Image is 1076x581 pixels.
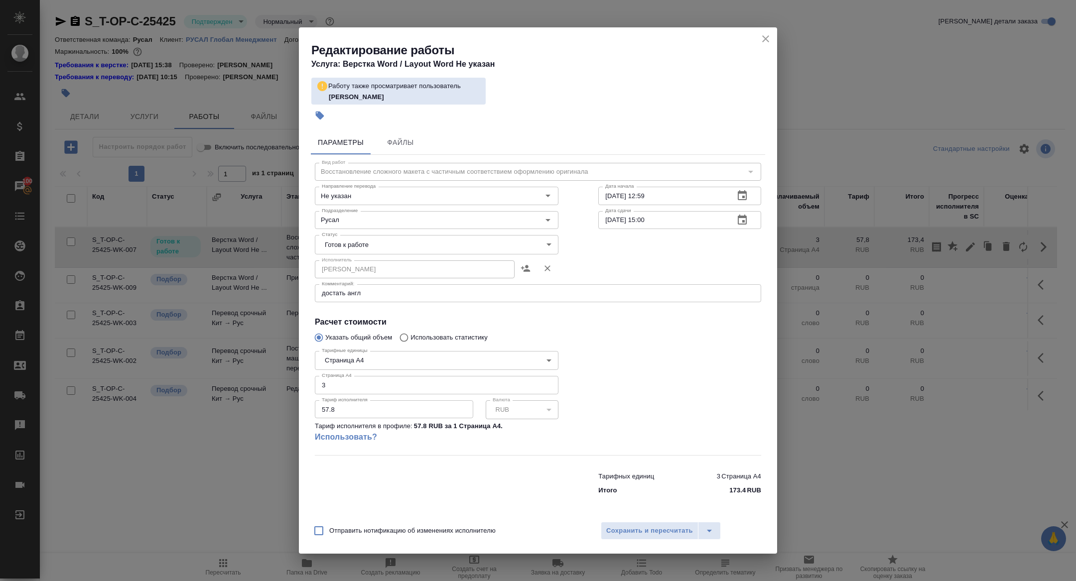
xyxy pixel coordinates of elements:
p: 173.4 [729,485,746,495]
h4: Расчет стоимости [315,316,761,328]
p: Тарифных единиц [598,471,654,481]
a: Использовать? [315,431,558,443]
p: Итого [598,485,617,495]
textarea: достать англ [322,289,754,297]
button: RUB [493,405,512,414]
p: 3 [717,471,720,481]
button: close [758,31,773,46]
div: Готов к работе [315,235,558,254]
button: Добавить тэг [309,105,331,126]
p: 57.8 RUB за 1 Страница А4 . [414,421,503,431]
h2: Редактирование работы [311,42,777,58]
b: [PERSON_NAME] [329,93,384,101]
p: Савченко Дмитрий [329,92,481,102]
p: RUB [747,485,761,495]
button: Open [541,213,555,227]
div: split button [601,522,721,540]
span: Файлы [377,136,424,149]
h4: Услуга: Верстка Word / Layout Word Не указан [311,58,777,70]
p: Страница А4 [721,471,761,481]
button: Сохранить и пересчитать [601,522,698,540]
button: Удалить [537,256,558,280]
div: RUB [486,400,559,419]
button: Готов к работе [322,240,372,249]
span: Параметры [317,136,365,149]
button: Страница А4 [322,356,367,364]
p: Тариф исполнителя в профиле: [315,421,412,431]
button: Назначить [515,256,537,280]
p: Работу также просматривает пользователь [328,81,461,91]
span: Отправить нотификацию об изменениях исполнителю [329,526,496,536]
div: Страница А4 [315,351,558,370]
span: Сохранить и пересчитать [606,525,693,537]
button: Open [541,189,555,203]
